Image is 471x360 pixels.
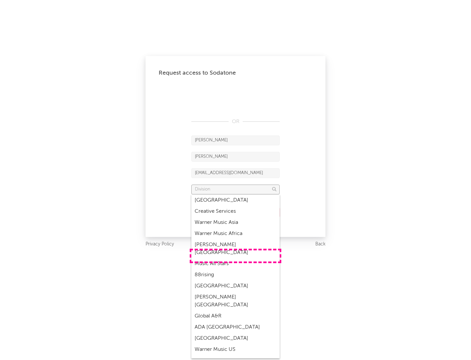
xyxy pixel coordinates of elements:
[191,322,280,333] div: ADA [GEOGRAPHIC_DATA]
[315,240,325,248] a: Back
[191,269,280,280] div: 88rising
[191,292,280,311] div: [PERSON_NAME] [GEOGRAPHIC_DATA]
[191,258,280,269] div: Music All Stars
[191,217,280,228] div: Warner Music Asia
[191,118,280,126] div: OR
[191,195,280,206] div: [GEOGRAPHIC_DATA]
[191,228,280,239] div: Warner Music Africa
[191,239,280,258] div: [PERSON_NAME] [GEOGRAPHIC_DATA]
[191,311,280,322] div: Global A&R
[191,185,280,194] input: Division
[191,206,280,217] div: Creative Services
[191,168,280,178] input: Email
[191,344,280,355] div: Warner Music US
[146,240,174,248] a: Privacy Policy
[159,69,312,77] div: Request access to Sodatone
[191,152,280,162] input: Last Name
[191,135,280,145] input: First Name
[191,333,280,344] div: [GEOGRAPHIC_DATA]
[191,280,280,292] div: [GEOGRAPHIC_DATA]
